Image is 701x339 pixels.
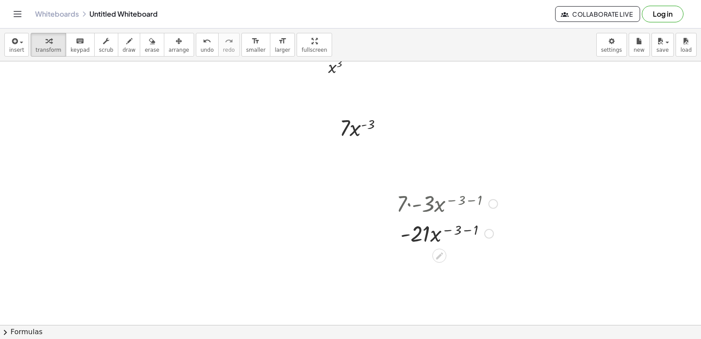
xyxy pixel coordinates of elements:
button: load [676,33,697,57]
button: Toggle navigation [11,7,25,21]
span: insert [9,47,24,53]
i: redo [225,36,233,46]
button: scrub [94,33,118,57]
span: transform [35,47,61,53]
span: Collaborate Live [563,10,633,18]
div: Edit math [432,249,446,263]
button: new [629,33,650,57]
i: format_size [278,36,287,46]
button: draw [118,33,141,57]
span: redo [223,47,235,53]
button: format_sizesmaller [241,33,270,57]
span: keypad [71,47,90,53]
span: smaller [246,47,266,53]
button: transform [31,33,66,57]
button: save [651,33,674,57]
button: Collaborate Live [555,6,640,22]
button: erase [140,33,164,57]
span: save [656,47,669,53]
a: Whiteboards [35,10,79,18]
span: arrange [169,47,189,53]
button: keyboardkeypad [66,33,95,57]
button: redoredo [218,33,240,57]
button: Log in [642,6,683,22]
span: scrub [99,47,113,53]
button: insert [4,33,29,57]
i: keyboard [76,36,84,46]
span: new [634,47,644,53]
span: fullscreen [301,47,327,53]
span: undo [201,47,214,53]
span: larger [275,47,290,53]
button: fullscreen [297,33,332,57]
span: erase [145,47,159,53]
i: format_size [251,36,260,46]
span: settings [601,47,622,53]
i: undo [203,36,211,46]
button: arrange [164,33,194,57]
button: settings [596,33,627,57]
span: load [680,47,692,53]
button: format_sizelarger [270,33,295,57]
span: draw [123,47,136,53]
button: undoundo [196,33,219,57]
